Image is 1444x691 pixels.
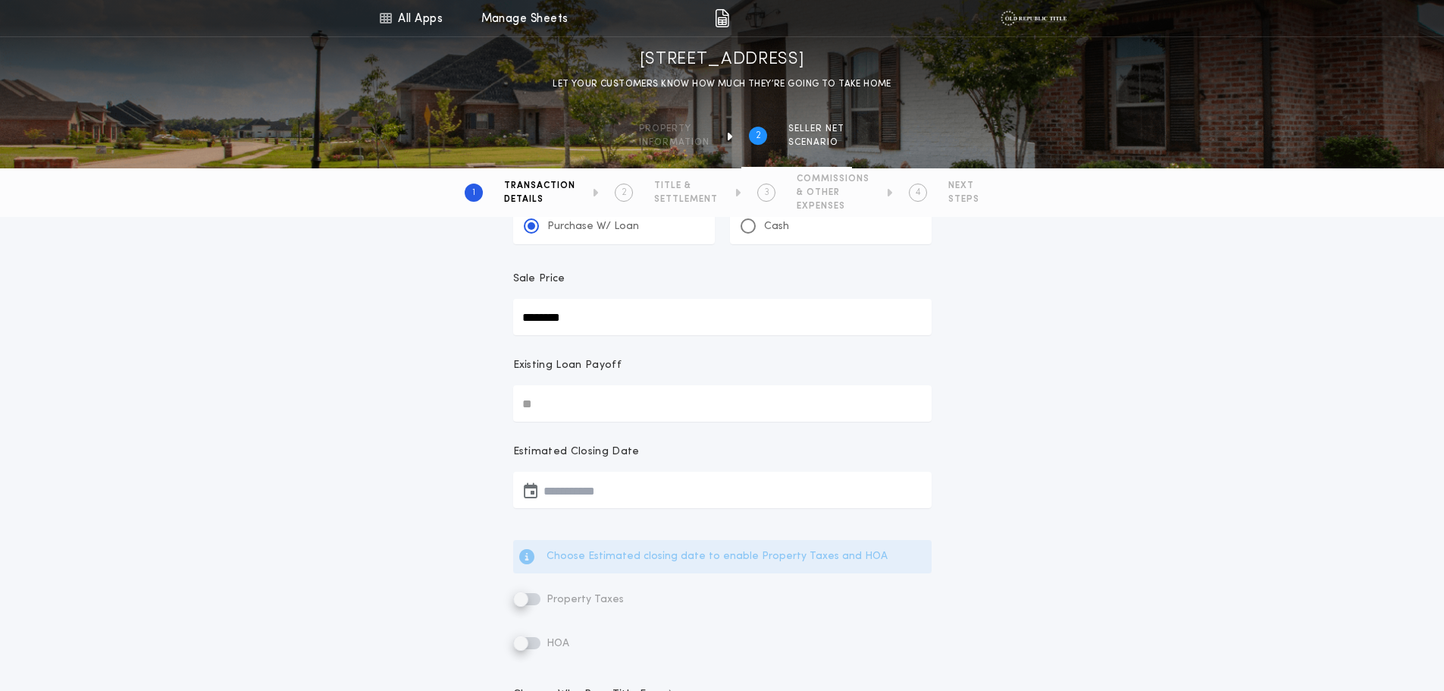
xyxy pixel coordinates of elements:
h2: 3 [764,187,769,199]
p: Existing Loan Payoff [513,358,622,373]
img: vs-icon [1001,11,1066,26]
span: NEXT [948,180,979,192]
span: TITLE & [654,180,718,192]
h1: [STREET_ADDRESS] [640,48,805,72]
span: TRANSACTION [504,180,575,192]
h2: 4 [916,187,921,199]
span: & OTHER [797,187,869,199]
span: EXPENSES [797,200,869,212]
img: img [715,9,729,27]
span: Property Taxes [543,594,624,605]
span: STEPS [948,193,979,206]
span: HOA [543,638,569,649]
span: information [639,137,709,149]
span: SCENARIO [788,137,844,149]
span: COMMISSIONS [797,173,869,185]
span: Property [639,123,709,135]
span: SELLER NET [788,123,844,135]
h2: 2 [756,130,761,142]
input: Sale Price [513,299,932,335]
p: Choose Estimated closing date to enable Property Taxes and HOA [547,549,888,564]
input: Existing Loan Payoff [513,385,932,422]
p: Cash [764,219,789,234]
p: LET YOUR CUSTOMERS KNOW HOW MUCH THEY’RE GOING TO TAKE HOME [553,77,891,92]
span: DETAILS [504,193,575,206]
h2: 2 [622,187,627,199]
p: Purchase W/ Loan [547,219,639,234]
p: Estimated Closing Date [513,444,932,460]
h2: 1 [472,187,475,199]
p: Sale Price [513,272,565,287]
span: SETTLEMENT [654,193,718,206]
